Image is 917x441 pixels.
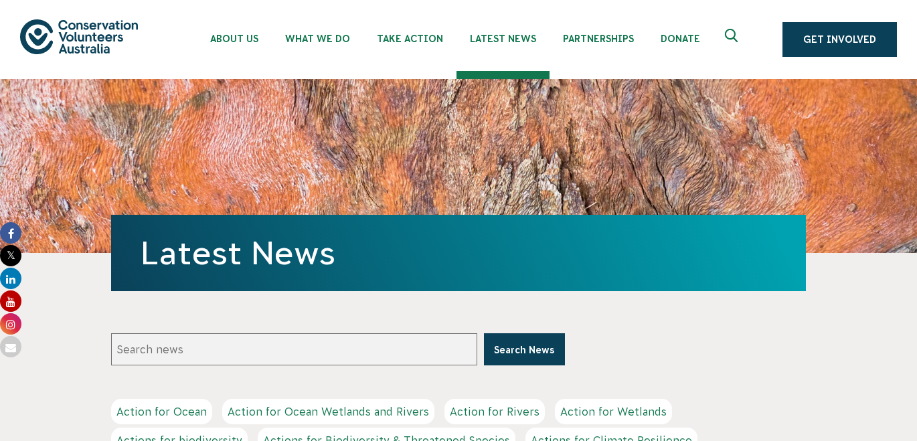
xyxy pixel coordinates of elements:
[377,33,443,44] span: Take Action
[111,399,212,424] a: Action for Ocean
[563,33,634,44] span: Partnerships
[484,333,565,365] button: Search News
[20,19,138,54] img: logo.svg
[222,399,434,424] a: Action for Ocean Wetlands and Rivers
[782,22,897,57] a: Get Involved
[210,33,258,44] span: About Us
[111,333,477,365] input: Search news
[444,399,545,424] a: Action for Rivers
[470,33,536,44] span: Latest News
[285,33,350,44] span: What We Do
[725,29,742,50] span: Expand search box
[661,33,700,44] span: Donate
[555,399,672,424] a: Action for Wetlands
[717,23,749,56] button: Expand search box Close search box
[141,235,335,271] a: Latest News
